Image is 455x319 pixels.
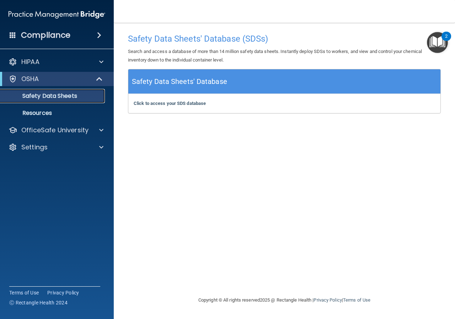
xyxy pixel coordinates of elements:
[5,110,102,117] p: Resources
[5,92,102,100] p: Safety Data Sheets
[21,30,70,40] h4: Compliance
[134,101,206,106] a: Click to access your SDS database
[21,58,39,66] p: HIPAA
[9,58,103,66] a: HIPAA
[314,297,342,303] a: Privacy Policy
[47,289,79,296] a: Privacy Policy
[128,47,441,64] p: Search and access a database of more than 14 million safety data sheets. Instantly deploy SDSs to...
[332,269,446,297] iframe: Drift Widget Chat Controller
[21,126,89,134] p: OfficeSafe University
[9,7,105,22] img: PMB logo
[9,75,103,83] a: OSHA
[445,36,448,46] div: 2
[128,34,441,43] h4: Safety Data Sheets' Database (SDSs)
[427,32,448,53] button: Open Resource Center, 2 new notifications
[9,299,68,306] span: Ⓒ Rectangle Health 2024
[9,126,103,134] a: OfficeSafe University
[21,75,39,83] p: OSHA
[343,297,370,303] a: Terms of Use
[9,143,103,151] a: Settings
[155,289,414,312] div: Copyright © All rights reserved 2025 @ Rectangle Health | |
[132,75,227,88] h5: Safety Data Sheets' Database
[9,289,39,296] a: Terms of Use
[21,143,48,151] p: Settings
